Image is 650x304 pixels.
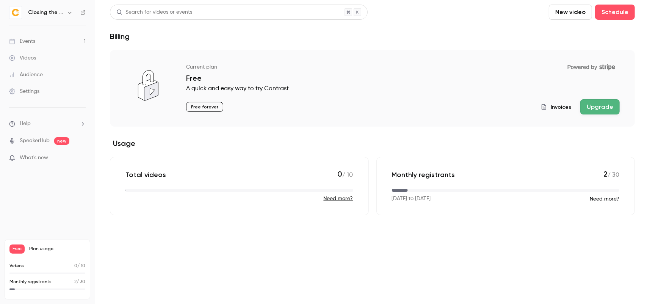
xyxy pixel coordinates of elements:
span: 0 [338,169,343,179]
p: Monthly registrants [392,170,455,179]
span: What's new [20,154,48,162]
span: Plan usage [29,246,85,252]
li: help-dropdown-opener [9,120,86,128]
p: [DATE] to [DATE] [392,195,431,203]
div: Audience [9,71,43,78]
p: / 10 [74,263,85,270]
button: Need more? [324,195,353,202]
p: Videos [9,263,24,270]
button: Invoices [541,103,571,111]
a: SpeakerHub [20,137,50,145]
span: Invoices [551,103,571,111]
span: 2 [74,280,77,284]
section: billing [110,50,635,215]
h6: Closing the Loop [28,9,64,16]
h1: Billing [110,32,130,41]
p: Total videos [125,170,166,179]
button: Need more? [590,195,619,203]
p: Current plan [186,63,217,71]
p: A quick and easy way to try Contrast [186,84,620,93]
div: Events [9,38,35,45]
button: Schedule [595,5,635,20]
div: Search for videos or events [116,8,192,16]
p: Free [186,74,620,83]
div: Settings [9,88,39,95]
button: New video [549,5,592,20]
p: Monthly registrants [9,279,52,285]
span: 2 [603,169,608,179]
iframe: Noticeable Trigger [77,155,86,161]
p: / 30 [74,279,85,285]
img: Closing the Loop [9,6,22,19]
div: Videos [9,54,36,62]
p: / 30 [603,169,619,180]
span: Help [20,120,31,128]
span: new [54,137,69,145]
p: Free forever [186,102,223,112]
button: Upgrade [580,99,620,114]
span: 0 [74,264,77,268]
p: / 10 [338,169,353,180]
span: Free [9,244,25,254]
h2: Usage [110,139,635,148]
